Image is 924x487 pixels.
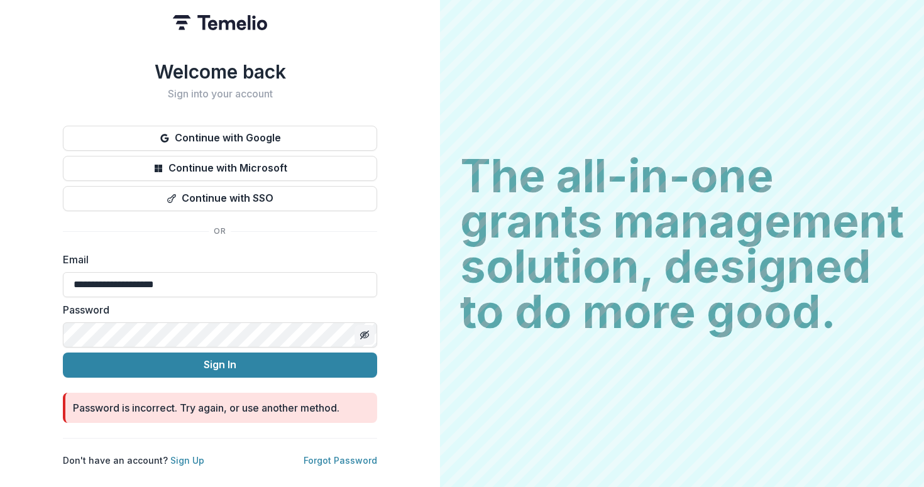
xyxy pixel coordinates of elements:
[63,186,377,211] button: Continue with SSO
[63,353,377,378] button: Sign In
[63,126,377,151] button: Continue with Google
[63,252,370,267] label: Email
[73,400,339,415] div: Password is incorrect. Try again, or use another method.
[63,454,204,467] p: Don't have an account?
[63,302,370,317] label: Password
[173,15,267,30] img: Temelio
[63,60,377,83] h1: Welcome back
[170,455,204,466] a: Sign Up
[63,88,377,100] h2: Sign into your account
[304,455,377,466] a: Forgot Password
[355,325,375,345] button: Toggle password visibility
[63,156,377,181] button: Continue with Microsoft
